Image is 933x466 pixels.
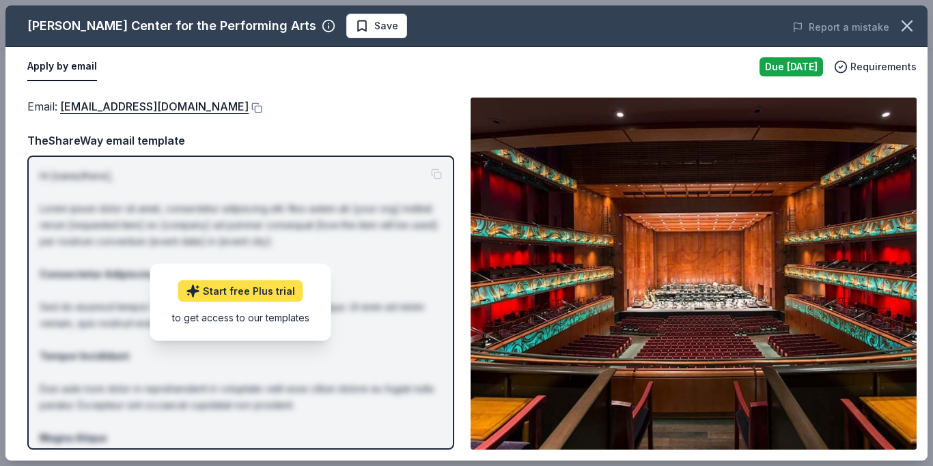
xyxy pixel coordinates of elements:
[471,98,917,450] img: Image for Tobin Center for the Performing Arts
[374,18,398,34] span: Save
[172,310,309,325] div: to get access to our templates
[834,59,917,75] button: Requirements
[40,268,157,280] strong: Consectetur Adipiscing
[27,132,454,149] div: TheShareWay email template
[178,280,303,302] a: Start free Plus trial
[792,19,889,35] button: Report a mistake
[60,98,249,115] a: [EMAIL_ADDRESS][DOMAIN_NAME]
[27,53,97,81] button: Apply by email
[760,57,823,76] div: Due [DATE]
[850,59,917,75] span: Requirements
[40,432,107,443] strong: Magna Aliqua
[346,14,407,38] button: Save
[27,100,249,113] span: Email :
[40,350,129,362] strong: Tempor Incididunt
[27,15,316,37] div: [PERSON_NAME] Center for the Performing Arts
